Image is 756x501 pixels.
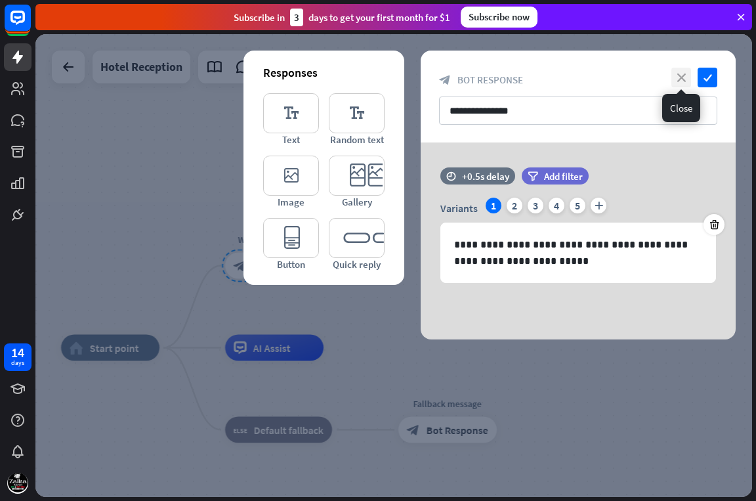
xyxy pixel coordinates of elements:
div: days [11,359,24,368]
div: Subscribe in days to get your first month for $1 [234,9,450,26]
div: 14 [11,347,24,359]
div: 2 [507,198,522,213]
i: close [671,68,691,87]
div: 3 [290,9,303,26]
i: block_bot_response [439,74,451,86]
span: Bot Response [457,74,523,86]
span: Add filter [544,170,583,183]
div: 4 [549,198,564,213]
div: Subscribe now [461,7,537,28]
button: Open LiveChat chat widget [10,5,50,45]
div: 3 [528,198,543,213]
div: 5 [570,198,585,213]
span: Variants [440,202,478,215]
i: time [446,171,456,181]
i: plus [591,198,606,213]
i: filter [528,171,538,181]
i: check [698,68,717,87]
div: +0.5s delay [462,170,509,183]
a: 14 days [4,343,31,371]
div: 1 [486,198,501,213]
